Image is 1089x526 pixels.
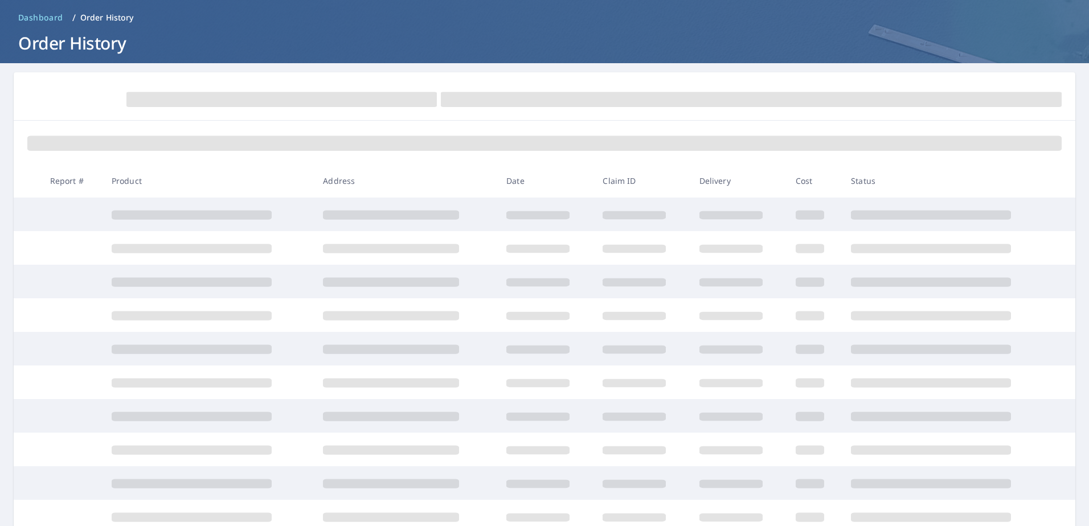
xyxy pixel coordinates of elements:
th: Claim ID [593,164,690,198]
h1: Order History [14,31,1075,55]
li: / [72,11,76,24]
th: Product [103,164,314,198]
th: Cost [787,164,842,198]
a: Dashboard [14,9,68,27]
th: Date [497,164,593,198]
th: Status [842,164,1054,198]
th: Address [314,164,497,198]
th: Delivery [690,164,787,198]
nav: breadcrumb [14,9,1075,27]
span: Dashboard [18,12,63,23]
p: Order History [80,12,134,23]
th: Report # [41,164,103,198]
